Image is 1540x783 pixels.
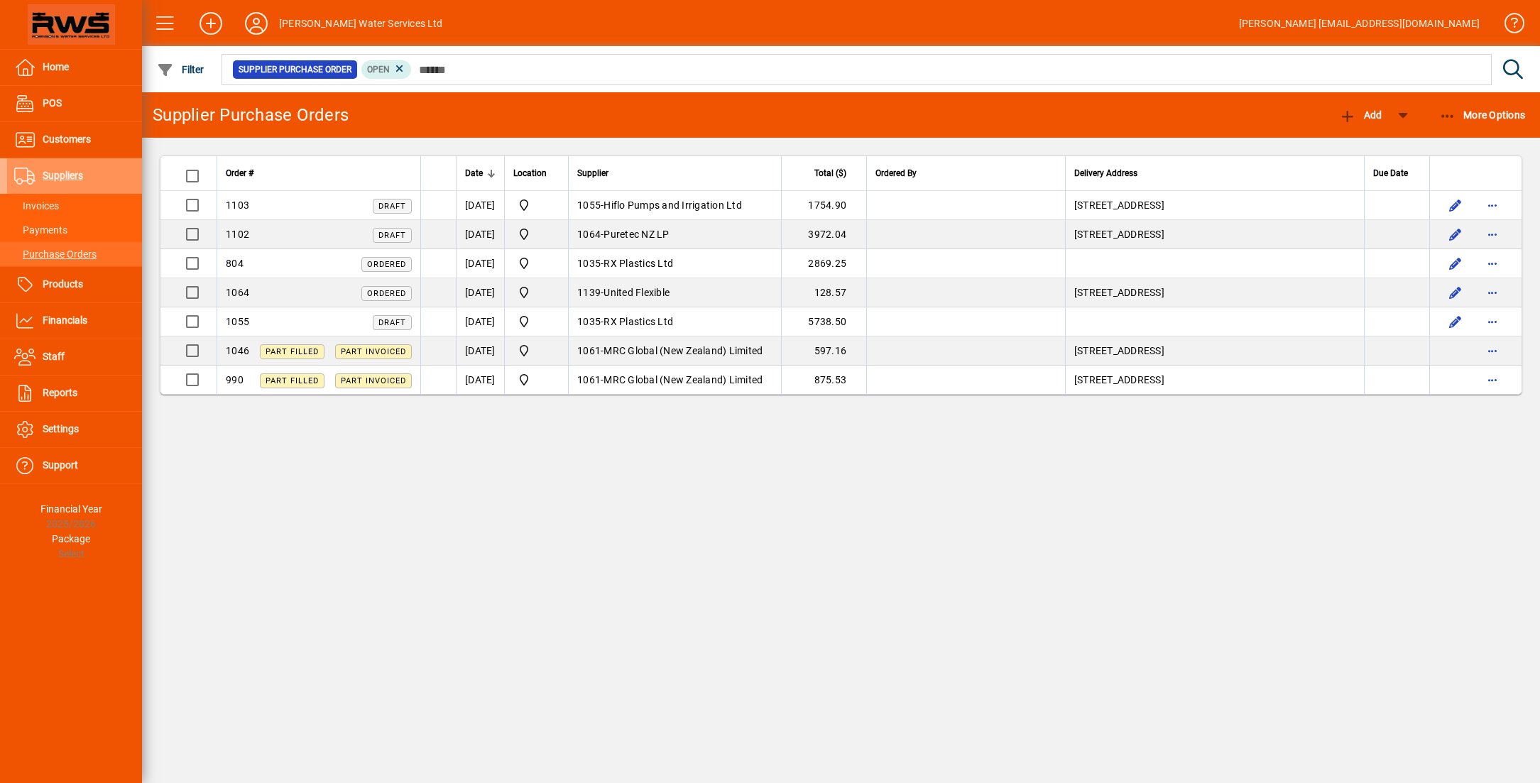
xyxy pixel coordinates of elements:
[604,199,742,211] span: Hiflo Pumps and Irrigation Ltd
[1444,310,1467,333] button: Edit
[40,503,102,515] span: Financial Year
[188,11,234,36] button: Add
[513,342,559,359] span: Otorohanga
[875,165,917,181] span: Ordered By
[568,336,781,366] td: -
[577,258,601,269] span: 1035
[43,61,69,72] span: Home
[1239,12,1480,35] div: [PERSON_NAME] [EMAIL_ADDRESS][DOMAIN_NAME]
[52,533,90,544] span: Package
[465,165,496,181] div: Date
[378,231,406,240] span: Draft
[577,374,601,385] span: 1061
[361,60,412,79] mat-chip: Completion Status: Open
[1339,109,1382,121] span: Add
[43,387,77,398] span: Reports
[456,191,504,220] td: [DATE]
[266,347,319,356] span: Part Filled
[456,278,504,307] td: [DATE]
[513,284,559,301] span: Otorohanga
[875,165,1056,181] div: Ordered By
[43,351,65,362] span: Staff
[456,220,504,249] td: [DATE]
[43,133,91,145] span: Customers
[1481,281,1504,304] button: More options
[604,316,673,327] span: RX Plastics Ltd
[1444,281,1467,304] button: Edit
[781,249,866,278] td: 2869.25
[1444,252,1467,275] button: Edit
[367,260,406,269] span: Ordered
[7,86,142,121] a: POS
[7,122,142,158] a: Customers
[513,165,547,181] span: Location
[341,347,406,356] span: Part Invoiced
[43,459,78,471] span: Support
[1481,252,1504,275] button: More options
[456,366,504,394] td: [DATE]
[226,374,244,385] span: 990
[790,165,859,181] div: Total ($)
[781,366,866,394] td: 875.53
[7,218,142,242] a: Payments
[1481,339,1504,362] button: More options
[577,287,601,298] span: 1139
[7,242,142,266] a: Purchase Orders
[341,376,406,385] span: Part Invoiced
[568,307,781,336] td: -
[513,165,559,181] div: Location
[577,165,608,181] span: Supplier
[14,200,59,212] span: Invoices
[1494,3,1522,49] a: Knowledge Base
[234,11,279,36] button: Profile
[1481,310,1504,333] button: More options
[1444,223,1467,246] button: Edit
[577,165,772,181] div: Supplier
[43,423,79,434] span: Settings
[43,314,87,326] span: Financials
[1481,223,1504,246] button: More options
[604,374,763,385] span: MRC Global (New Zealand) Limited
[1373,165,1421,181] div: Due Date
[1065,278,1364,307] td: [STREET_ADDRESS]
[279,12,443,35] div: [PERSON_NAME] Water Services Ltd
[456,249,504,278] td: [DATE]
[1436,102,1529,128] button: More Options
[781,278,866,307] td: 128.57
[568,366,781,394] td: -
[577,199,601,211] span: 1055
[1444,194,1467,217] button: Edit
[226,229,249,240] span: 1102
[513,313,559,330] span: Otorohanga
[7,267,142,302] a: Products
[1074,165,1137,181] span: Delivery Address
[226,199,249,211] span: 1103
[226,345,249,356] span: 1046
[465,165,483,181] span: Date
[7,448,142,483] a: Support
[604,229,669,240] span: Puretec NZ LP
[568,249,781,278] td: -
[1439,109,1526,121] span: More Options
[7,303,142,339] a: Financials
[266,376,319,385] span: Part Filled
[456,336,504,366] td: [DATE]
[577,316,601,327] span: 1035
[781,307,866,336] td: 5738.50
[1065,191,1364,220] td: [STREET_ADDRESS]
[513,226,559,243] span: Otorohanga
[226,258,244,269] span: 804
[239,62,351,77] span: Supplier Purchase Order
[781,220,866,249] td: 3972.04
[378,202,406,211] span: Draft
[781,336,866,366] td: 597.16
[513,255,559,272] span: Otorohanga
[14,248,97,260] span: Purchase Orders
[568,220,781,249] td: -
[604,258,673,269] span: RX Plastics Ltd
[1336,102,1385,128] button: Add
[7,50,142,85] a: Home
[226,316,249,327] span: 1055
[604,287,670,298] span: United Flexible
[43,97,62,109] span: POS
